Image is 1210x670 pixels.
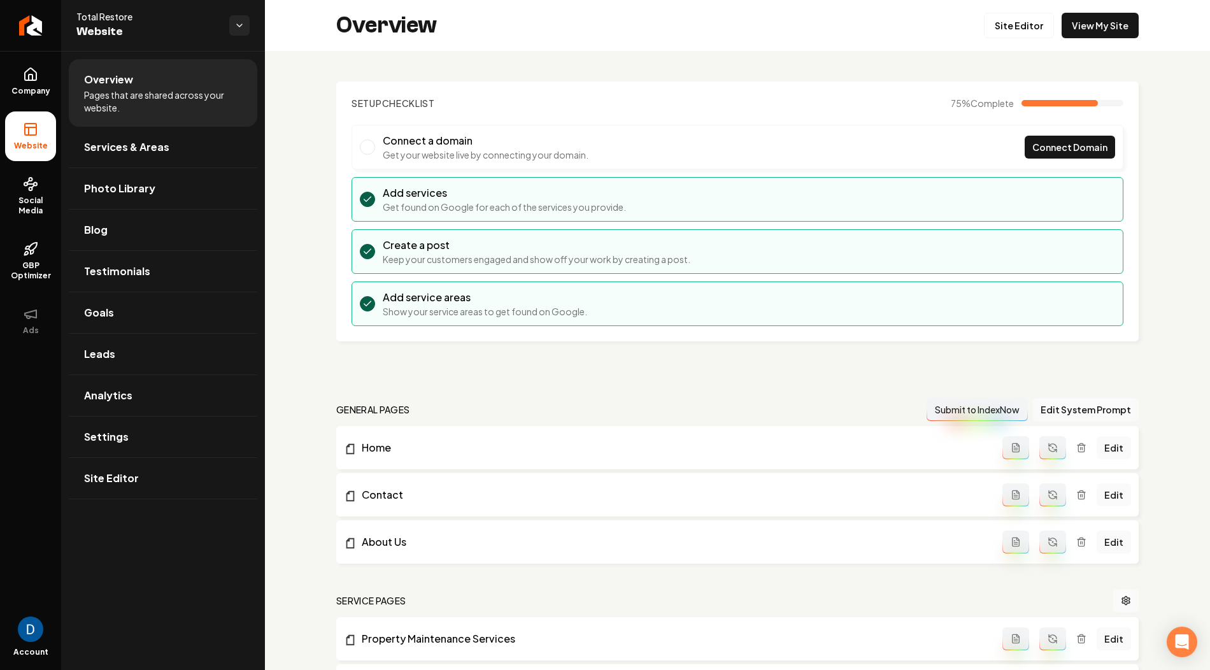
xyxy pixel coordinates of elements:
span: Company [6,86,55,96]
button: Add admin page prompt [1002,483,1029,506]
button: Edit System Prompt [1033,398,1139,421]
span: Total Restore [76,10,219,23]
a: Company [5,57,56,106]
a: Photo Library [69,168,257,209]
button: Add admin page prompt [1002,436,1029,459]
p: Show your service areas to get found on Google. [383,305,587,318]
a: Site Editor [69,458,257,499]
a: GBP Optimizer [5,231,56,291]
span: Blog [84,222,108,238]
button: Open user button [18,617,43,642]
span: 75 % [951,97,1014,110]
h3: Add services [383,185,626,201]
span: Goals [84,305,114,320]
span: Pages that are shared across your website. [84,89,242,114]
a: Services & Areas [69,127,257,167]
span: Analytics [84,388,132,403]
span: Services & Areas [84,139,169,155]
span: GBP Optimizer [5,260,56,281]
img: Rebolt Logo [19,15,43,36]
h2: Service Pages [336,594,406,607]
span: Leads [84,346,115,362]
a: Property Maintenance Services [344,631,1002,646]
p: Get found on Google for each of the services you provide. [383,201,626,213]
a: Connect Domain [1025,136,1115,159]
h2: Checklist [352,97,435,110]
button: Add admin page prompt [1002,531,1029,553]
a: Site Editor [984,13,1054,38]
a: Contact [344,487,1002,502]
a: Testimonials [69,251,257,292]
span: Connect Domain [1032,141,1107,154]
button: Ads [5,296,56,346]
span: Website [76,23,219,41]
span: Account [13,647,48,657]
a: Settings [69,417,257,457]
h2: Overview [336,13,437,38]
a: Edit [1097,627,1131,650]
button: Submit to IndexNow [927,398,1028,421]
a: Blog [69,210,257,250]
a: Goals [69,292,257,333]
span: Photo Library [84,181,155,196]
a: Leads [69,334,257,374]
a: Edit [1097,436,1131,459]
a: Social Media [5,166,56,226]
a: Analytics [69,375,257,416]
span: Setup [352,97,382,109]
h3: Connect a domain [383,133,588,148]
div: Open Intercom Messenger [1167,627,1197,657]
h2: general pages [336,403,410,416]
h3: Create a post [383,238,690,253]
a: Edit [1097,531,1131,553]
span: Complete [971,97,1014,109]
img: David Rice [18,617,43,642]
span: Site Editor [84,471,139,486]
span: Website [9,141,53,151]
button: Add admin page prompt [1002,627,1029,650]
h3: Add service areas [383,290,587,305]
a: Edit [1097,483,1131,506]
span: Ads [18,325,44,336]
span: Testimonials [84,264,150,279]
span: Settings [84,429,129,445]
p: Keep your customers engaged and show off your work by creating a post. [383,253,690,266]
p: Get your website live by connecting your domain. [383,148,588,161]
a: Home [344,440,1002,455]
a: View My Site [1062,13,1139,38]
a: About Us [344,534,1002,550]
span: Overview [84,72,133,87]
span: Social Media [5,196,56,216]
